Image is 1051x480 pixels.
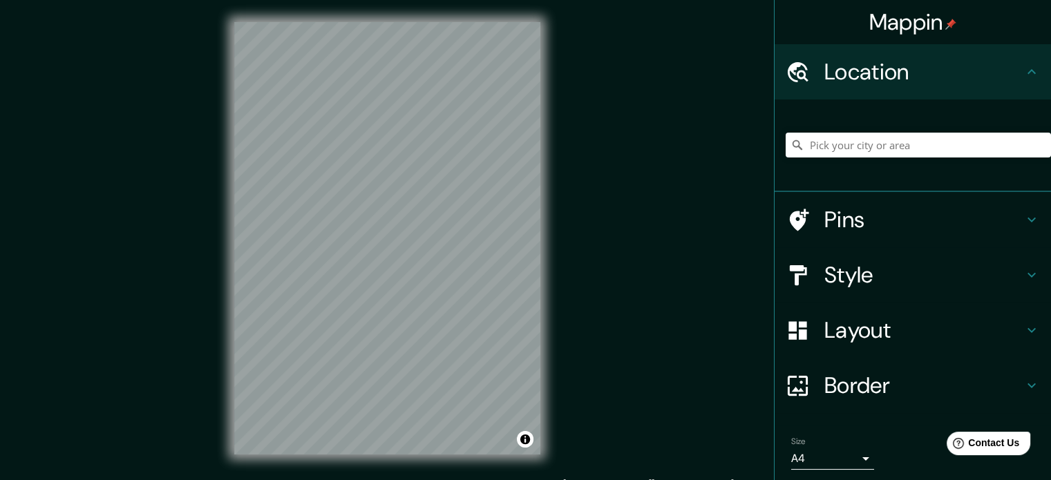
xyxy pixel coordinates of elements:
[928,426,1036,465] iframe: Help widget launcher
[786,133,1051,157] input: Pick your city or area
[945,19,956,30] img: pin-icon.png
[824,206,1023,233] h4: Pins
[791,436,806,448] label: Size
[824,316,1023,344] h4: Layout
[517,431,533,448] button: Toggle attribution
[775,303,1051,358] div: Layout
[824,58,1023,86] h4: Location
[234,22,540,454] canvas: Map
[869,8,957,36] h4: Mappin
[775,192,1051,247] div: Pins
[824,372,1023,399] h4: Border
[791,448,874,470] div: A4
[775,44,1051,99] div: Location
[775,358,1051,413] div: Border
[824,261,1023,289] h4: Style
[775,247,1051,303] div: Style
